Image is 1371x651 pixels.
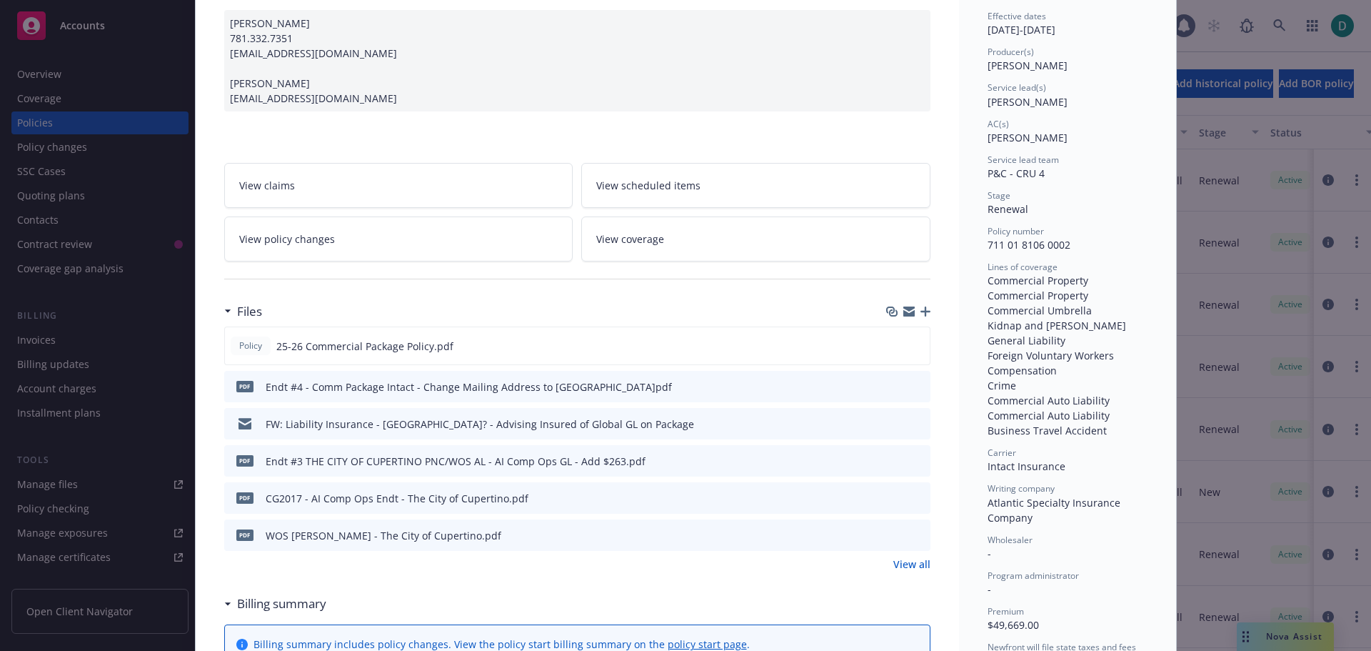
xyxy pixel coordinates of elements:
span: Policy [236,339,265,352]
span: Stage [988,189,1010,202]
span: 25-26 Commercial Package Policy.pdf [276,339,453,354]
button: preview file [912,454,925,469]
span: Effective dates [988,10,1046,22]
div: Business Travel Accident [988,423,1147,438]
button: preview file [911,339,924,354]
span: Service lead team [988,154,1059,166]
a: View all [893,557,930,572]
span: [PERSON_NAME] [988,131,1068,144]
span: Premium [988,605,1024,617]
button: download file [889,417,900,432]
h3: Billing summary [237,595,326,613]
span: View scheduled items [596,178,700,193]
span: Writing company [988,482,1055,495]
span: Intact Insurance [988,459,1065,473]
span: [PERSON_NAME] [988,95,1068,109]
div: General Liability [988,333,1147,348]
a: View scheduled items [581,163,930,208]
button: download file [889,454,900,469]
h3: Files [237,302,262,321]
div: FW: Liability Insurance - [GEOGRAPHIC_DATA]? - Advising Insured of Global GL on Package [266,417,694,432]
button: preview file [912,528,925,543]
span: Lines of coverage [988,261,1058,273]
a: View policy changes [224,217,573,262]
div: Commercial Auto Liability [988,408,1147,423]
span: Wholesaler [988,534,1033,546]
div: Billing summary [224,595,326,613]
span: Producer(s) [988,46,1034,58]
a: View claims [224,163,573,208]
div: Kidnap and [PERSON_NAME] [988,318,1147,333]
button: download file [889,528,900,543]
div: WOS [PERSON_NAME] - The City of Cupertino.pdf [266,528,501,543]
span: - [988,547,991,560]
span: View coverage [596,232,664,247]
span: Policy number [988,225,1044,237]
span: P&C - CRU 4 [988,167,1045,180]
button: preview file [912,417,925,432]
div: Files [224,302,262,321]
div: [DATE] - [DATE] [988,10,1147,37]
div: Commercial Property [988,288,1147,303]
div: Endt #3 THE CITY OF CUPERTINO PNC/WOS AL - AI Comp Ops GL - Add $263.pdf [266,454,646,469]
div: Foreign Voluntary Workers Compensation [988,348,1147,378]
span: Atlantic Specialty Insurance Company [988,496,1123,525]
span: pdf [236,455,253,466]
div: Commercial Property [988,273,1147,288]
span: Carrier [988,447,1016,459]
span: Program administrator [988,570,1079,582]
span: Service lead(s) [988,81,1046,94]
span: $49,669.00 [988,618,1039,632]
span: AC(s) [988,118,1009,130]
div: Crime [988,378,1147,393]
button: preview file [912,491,925,506]
a: View coverage [581,217,930,262]
span: View policy changes [239,232,335,247]
span: [PERSON_NAME] [988,59,1068,72]
a: policy start page [668,637,747,651]
span: - [988,582,991,596]
span: pdf [236,381,253,392]
button: download file [889,491,900,506]
span: pdf [236,530,253,540]
span: pdf [236,492,253,503]
button: preview file [912,379,925,394]
span: Renewal [988,202,1028,216]
div: Commercial Auto Liability [988,393,1147,408]
div: [PERSON_NAME] 781.332.7351 [EMAIL_ADDRESS][DOMAIN_NAME] [PERSON_NAME] [EMAIL_ADDRESS][DOMAIN_NAME] [224,10,930,111]
div: Endt #4 - Comm Package Intact - Change Mailing Address to [GEOGRAPHIC_DATA]pdf [266,379,672,394]
button: download file [888,339,900,354]
div: Commercial Umbrella [988,303,1147,318]
span: 711 01 8106 0002 [988,238,1070,252]
div: CG2017 - AI Comp Ops Endt - The City of Cupertino.pdf [266,491,528,506]
button: download file [889,379,900,394]
span: View claims [239,178,295,193]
